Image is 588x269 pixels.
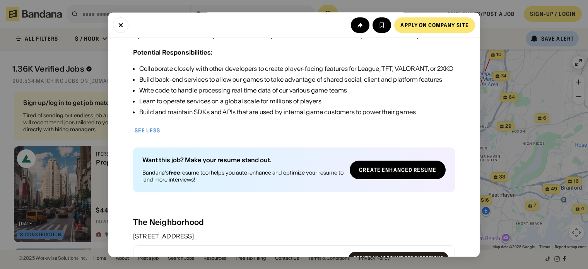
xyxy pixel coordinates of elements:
div: Write code to handle processing real time data of our various game teams [139,86,453,95]
div: Apply on company site [400,22,469,27]
div: Want this job? Make your resume stand out. [142,157,344,163]
div: Bandana's resume tool helps you auto-enhance and optimize your resume to land more interviews! [142,169,344,183]
button: Close [113,17,128,33]
div: Create Enhanced Resume [359,167,436,173]
div: The Neighborhood [133,218,455,227]
div: See less [135,128,160,133]
div: Potential Responsibilities: [133,48,212,56]
div: Collaborate closely with other developers to create player-facing features for League, TFT, VALOR... [139,64,453,73]
div: Create an account for directions [353,256,444,260]
div: [STREET_ADDRESS] [133,233,455,239]
div: Learn to operate services on a global scale for millions of players [139,96,453,106]
div: Build back-end services to allow our games to take advantage of shared social, client and platfor... [139,75,453,84]
div: Build and maintain SDKs and APIs that are used by internal game customers to power their games [139,107,453,117]
b: free [169,169,180,176]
